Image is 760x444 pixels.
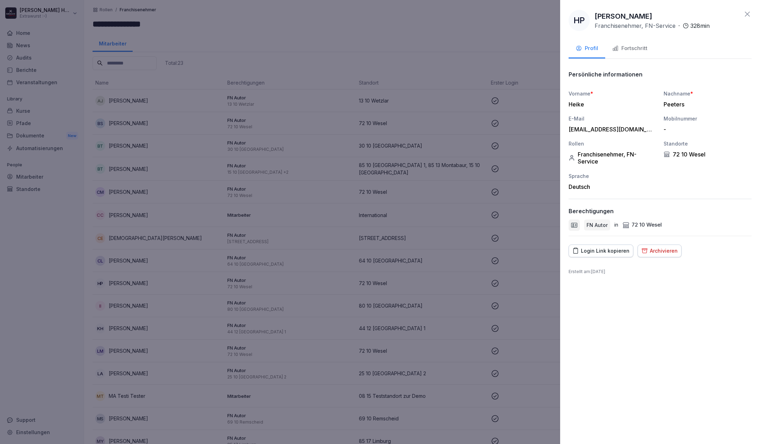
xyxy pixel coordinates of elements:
div: 72 10 Wesel [622,221,662,229]
p: FN Autor [587,221,608,229]
button: Login Link kopieren [569,245,633,257]
div: Archivieren [641,247,678,255]
div: E-Mail [569,115,657,122]
p: Berechtigungen [569,208,614,215]
div: · [595,21,710,30]
div: Heike [569,101,653,108]
p: Persönliche informationen [569,71,642,78]
div: Standorte [664,140,752,147]
p: [PERSON_NAME] [595,11,652,21]
div: Rollen [569,140,657,147]
div: Login Link kopieren [572,247,629,255]
div: Nachname [664,90,752,97]
div: Franchisenehmer, FN-Service [569,151,657,165]
div: Sprache [569,172,657,180]
div: 72 10 Wesel [664,151,752,158]
div: Profil [576,44,598,53]
button: Fortschritt [605,39,654,58]
div: [EMAIL_ADDRESS][DOMAIN_NAME] [569,126,653,133]
p: 328 min [690,21,710,30]
div: Vorname [569,90,657,97]
p: Franchisenehmer, FN-Service [595,21,676,30]
p: Erstellt am : [DATE] [569,269,752,275]
div: Mobilnummer [664,115,752,122]
button: Archivieren [638,245,682,257]
div: - [664,126,748,133]
div: HP [569,10,590,31]
p: in [614,221,618,229]
div: Fortschritt [612,44,647,53]
div: Peeters [664,101,748,108]
div: Deutsch [569,183,657,190]
button: Profil [569,39,605,58]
